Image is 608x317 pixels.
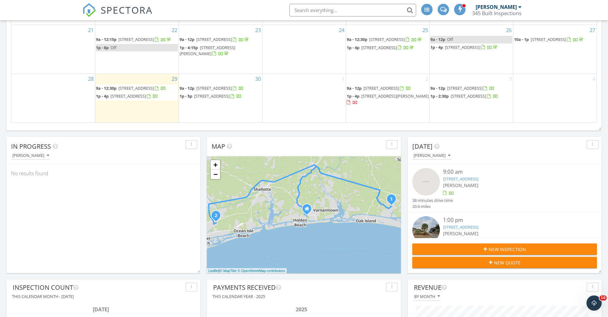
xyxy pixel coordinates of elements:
div: [DATE] [15,306,187,313]
div: 9:00 am [443,168,581,176]
a: 9:00 am [STREET_ADDRESS] [PERSON_NAME] 38 minutes drive time 20.6 miles [412,168,597,210]
span: [STREET_ADDRESS] [447,85,483,91]
a: 9a - 12p [STREET_ADDRESS] [180,85,244,91]
a: Go to October 1, 2025 [340,74,346,84]
a: 9a - 12:30p [STREET_ADDRESS] [96,85,166,91]
button: New Quote [412,257,597,268]
span: SPECTORA [101,3,153,16]
img: streetview [412,216,440,244]
button: [PERSON_NAME] [11,152,50,160]
span: Map [212,142,225,151]
a: 1p - 2:30p [STREET_ADDRESS] [430,93,498,99]
div: No results found [6,165,200,182]
a: 1p - 4p [STREET_ADDRESS] [430,44,498,50]
img: streetview [412,168,440,196]
span: In Progress [11,142,51,151]
a: 1p - 4p [STREET_ADDRESS] [96,93,178,100]
a: Go to September 30, 2025 [254,74,262,84]
span: [PERSON_NAME] [443,230,478,236]
a: 1p - 4p [STREET_ADDRESS] [347,45,415,50]
span: [STREET_ADDRESS][PERSON_NAME] [180,45,235,56]
a: 1p - 4p [STREET_ADDRESS][PERSON_NAME] [347,93,429,106]
div: 204 Sable Oaks Circle SW, Supply NC 28462 [307,209,311,212]
span: New Quote [494,259,521,266]
span: 9a - 12p [180,85,194,91]
a: Go to September 27, 2025 [588,25,597,35]
span: 9a - 12:30p [96,85,117,91]
a: Zoom in [211,160,220,170]
div: [PERSON_NAME] [414,153,450,158]
a: Go to September 29, 2025 [170,74,179,84]
a: 1p - 4p [STREET_ADDRESS][PERSON_NAME] [347,93,429,105]
td: Go to September 25, 2025 [346,25,429,74]
a: 9a - 12:15p [STREET_ADDRESS] [96,36,178,43]
span: 1p - 4p [347,45,359,50]
a: Go to September 24, 2025 [338,25,346,35]
span: 1p - 4p [347,93,359,99]
td: Go to September 27, 2025 [513,25,597,74]
td: Go to September 29, 2025 [95,74,179,122]
td: Go to September 24, 2025 [262,25,346,74]
a: 9a - 12p [STREET_ADDRESS] [347,85,411,91]
a: 9a - 12p [STREET_ADDRESS] [430,85,512,92]
a: Leaflet [208,269,219,273]
a: 1p - 5p [STREET_ADDRESS] [180,93,262,100]
a: 9a - 12p [STREET_ADDRESS] [180,85,262,92]
span: 9a - 12:15p [96,36,117,42]
td: Go to September 22, 2025 [95,25,179,74]
span: 9a - 12p [347,85,362,91]
span: [STREET_ADDRESS] [369,36,405,42]
a: 9a - 12:30p [STREET_ADDRESS] [96,85,178,92]
div: 20.6 miles [412,204,453,210]
a: Zoom out [211,170,220,179]
div: Inspection Count [13,283,183,292]
div: [PERSON_NAME] [12,153,49,158]
td: Go to September 30, 2025 [179,74,262,122]
td: Go to September 26, 2025 [429,25,513,74]
iframe: Intercom live chat [586,295,602,311]
span: 9a - 12p [430,36,445,42]
button: By month [414,292,440,301]
span: [PERSON_NAME] [443,182,478,188]
a: Go to September 21, 2025 [87,25,95,35]
td: Go to October 4, 2025 [513,74,597,122]
a: 1p - 2:30p [STREET_ADDRESS] [430,93,512,100]
div: Revenue [414,283,584,292]
span: 10a - 1p [514,36,529,42]
a: © MapTiler [220,269,237,273]
img: The Best Home Inspection Software - Spectora [82,3,96,17]
a: Go to September 22, 2025 [170,25,179,35]
input: Search everything... [289,4,416,16]
td: Go to October 2, 2025 [346,74,429,122]
span: 10 [599,295,607,301]
span: 1p - 4:15p [180,45,198,50]
span: Off [111,45,117,50]
a: 9a - 12:15p [STREET_ADDRESS] [96,36,172,42]
a: Go to September 23, 2025 [254,25,262,35]
span: [DATE] [412,142,433,151]
div: | [207,268,287,274]
a: 9a - 12p [STREET_ADDRESS] [430,85,495,91]
button: [PERSON_NAME] [412,152,452,160]
td: Go to October 1, 2025 [262,74,346,122]
div: 1:00 pm [443,216,581,224]
a: Go to September 28, 2025 [87,74,95,84]
a: [STREET_ADDRESS] [443,176,478,182]
span: 1p - 4p [96,93,109,99]
a: Go to September 26, 2025 [505,25,513,35]
a: 1p - 5p [STREET_ADDRESS] [180,93,242,99]
span: 1p - 5p [180,93,192,99]
span: 1p - 4p [430,44,443,50]
a: 9a - 12:30p [STREET_ADDRESS] [347,36,429,43]
span: [STREET_ADDRESS] [451,93,486,99]
button: New Inspection [412,243,597,255]
span: [STREET_ADDRESS][PERSON_NAME] [361,93,429,99]
span: Off [447,36,453,42]
i: 2 [215,214,217,218]
span: [STREET_ADDRESS] [194,93,230,99]
td: Go to September 21, 2025 [11,25,95,74]
td: Go to September 28, 2025 [11,74,95,122]
div: 4117 Bittern Ct , Southport, NC 28461 [391,199,395,203]
a: 10a - 1p [STREET_ADDRESS] [514,36,584,42]
a: 10a - 1p [STREET_ADDRESS] [514,36,596,43]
